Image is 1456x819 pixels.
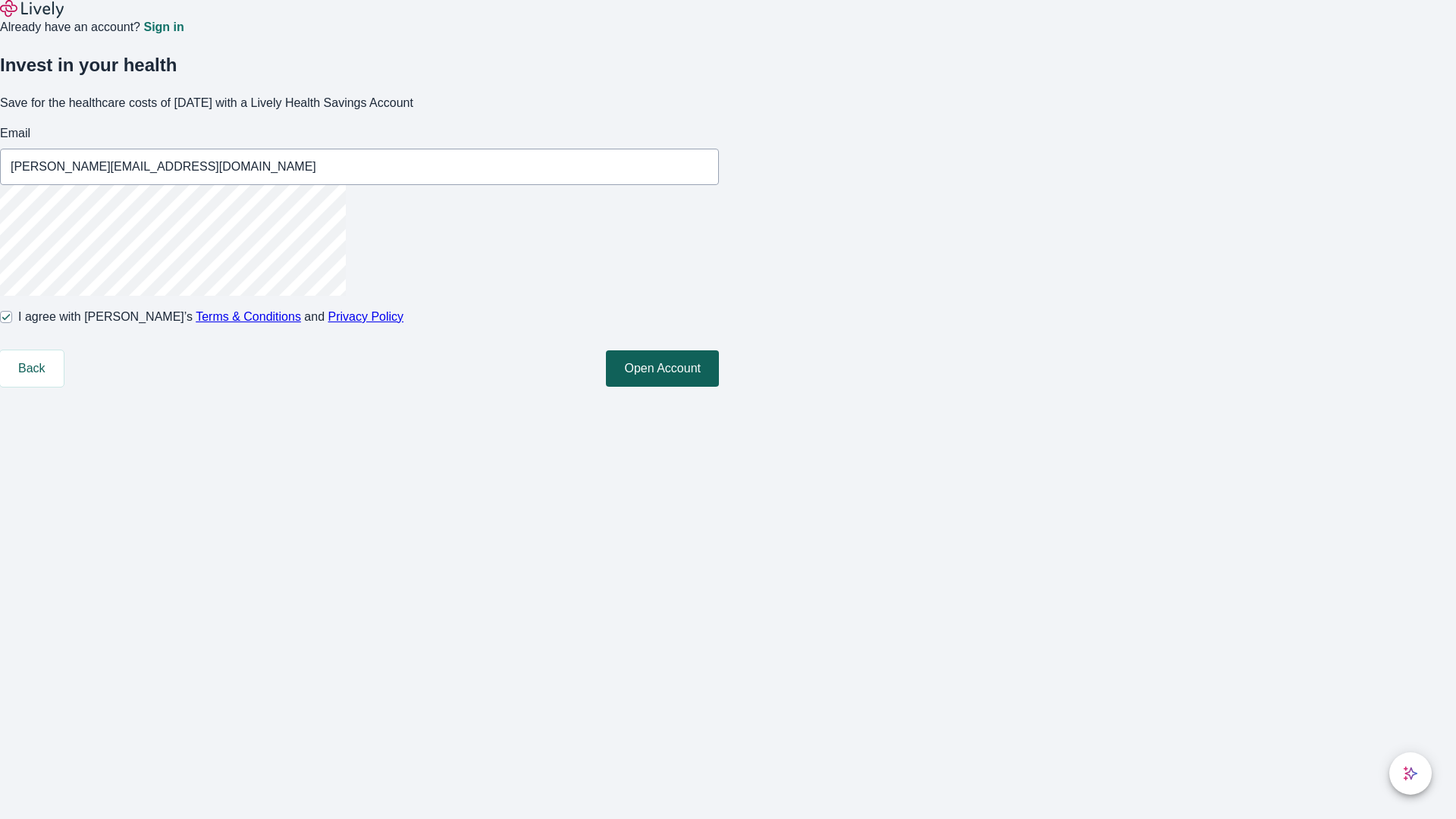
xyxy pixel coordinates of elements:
[1403,766,1418,781] svg: Lively AI Assistant
[1389,752,1432,795] button: chat
[18,308,403,326] span: I agree with [PERSON_NAME]’s and
[196,310,301,323] a: Terms & Conditions
[328,310,404,323] a: Privacy Policy
[606,350,719,387] button: Open Account
[143,21,184,33] a: Sign in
